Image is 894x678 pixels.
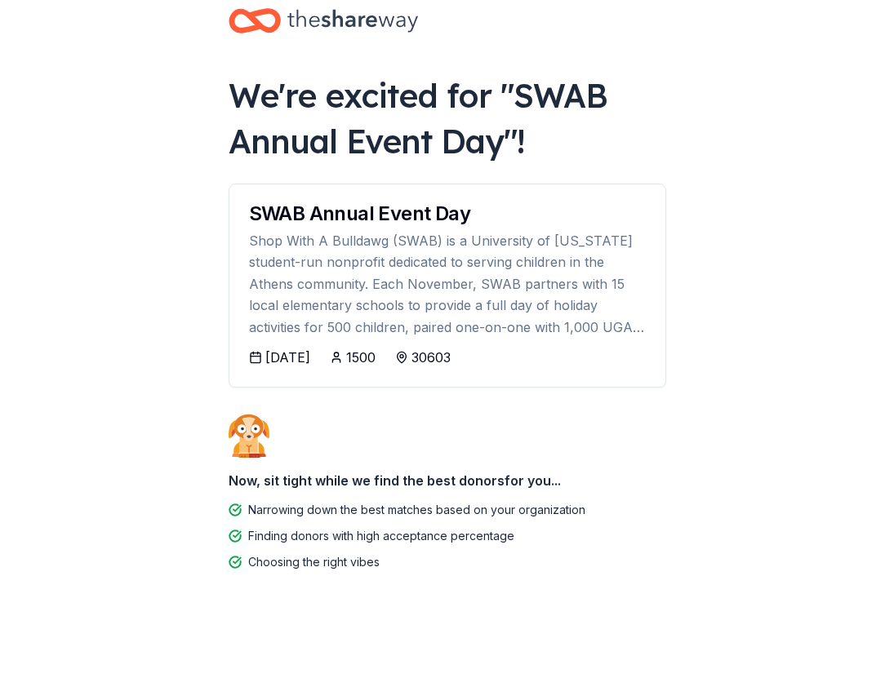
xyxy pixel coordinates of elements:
img: Dog waiting patiently [229,414,269,458]
div: We're excited for " SWAB Annual Event Day "! [229,73,666,164]
div: 30603 [411,348,451,367]
div: 1500 [346,348,376,367]
div: Now, sit tight while we find the best donors for you... [229,464,666,497]
div: Shop With A Bulldawg (SWAB) is a University of [US_STATE] student-run nonprofit dedicated to serv... [249,230,646,338]
div: Finding donors with high acceptance percentage [248,526,514,546]
div: SWAB Annual Event Day [249,204,646,224]
div: [DATE] [265,348,310,367]
div: Choosing the right vibes [248,552,380,572]
div: Narrowing down the best matches based on your organization [248,500,585,520]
